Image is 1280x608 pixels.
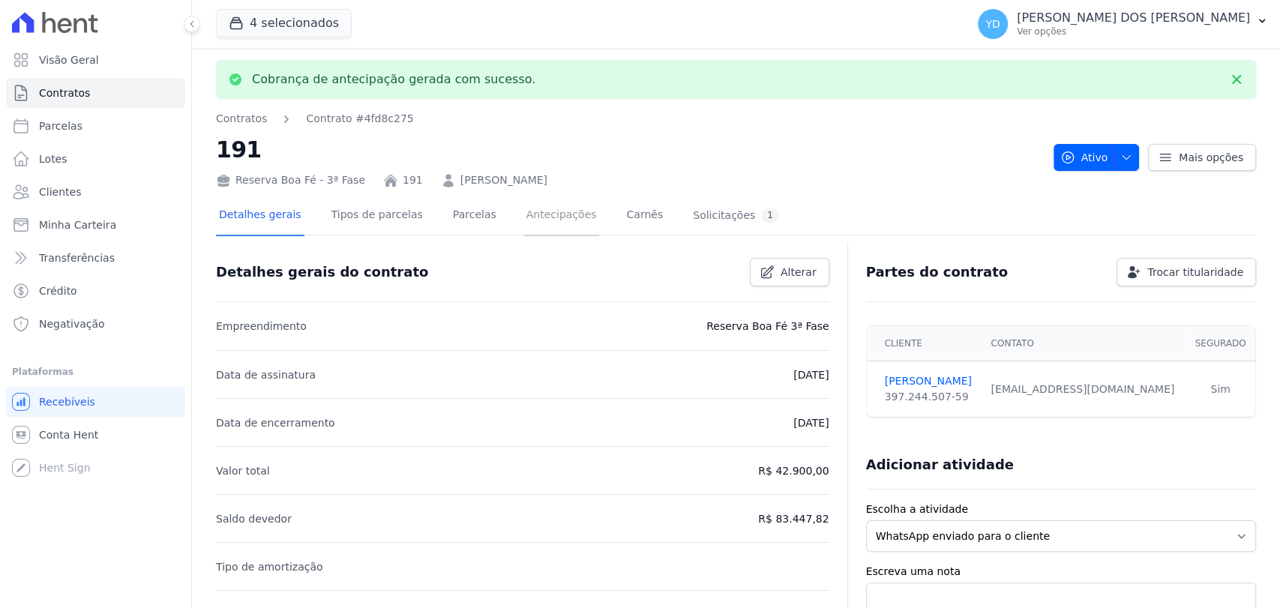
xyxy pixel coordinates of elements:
[6,243,185,273] a: Transferências
[216,558,323,576] p: Tipo de amortização
[758,510,829,528] p: R$ 83.447,82
[216,510,292,528] p: Saldo devedor
[750,258,829,286] a: Alterar
[39,250,115,265] span: Transferências
[460,172,547,188] a: [PERSON_NAME]
[39,394,95,409] span: Recebíveis
[866,456,1014,474] h3: Adicionar atividade
[216,366,316,384] p: Data de assinatura
[1186,326,1255,361] th: Segurado
[866,263,1009,281] h3: Partes do contrato
[216,111,414,127] nav: Breadcrumb
[1186,361,1255,418] td: Sim
[6,276,185,306] a: Crédito
[1179,150,1243,165] span: Mais opções
[403,172,423,188] a: 191
[1060,144,1108,171] span: Ativo
[1147,265,1243,280] span: Trocar titularidade
[793,414,829,432] p: [DATE]
[6,387,185,417] a: Recebíveis
[306,111,413,127] a: Contrato #4fd8c275
[39,151,67,166] span: Lotes
[706,317,829,335] p: Reserva Boa Fé 3ª Fase
[758,462,829,480] p: R$ 42.900,00
[523,196,600,236] a: Antecipações
[328,196,426,236] a: Tipos de parcelas
[216,196,304,236] a: Detalhes gerais
[866,502,1256,517] label: Escolha a atividade
[216,317,307,335] p: Empreendimento
[623,196,666,236] a: Carnês
[867,326,982,361] th: Cliente
[866,564,1256,580] label: Escreva uma nota
[693,208,779,223] div: Solicitações
[885,373,973,389] a: [PERSON_NAME]
[761,208,779,223] div: 1
[885,389,973,405] div: 397.244.507-59
[39,316,105,331] span: Negativação
[6,78,185,108] a: Contratos
[6,45,185,75] a: Visão Geral
[6,210,185,240] a: Minha Carteira
[6,144,185,174] a: Lotes
[6,309,185,339] a: Negativação
[39,118,82,133] span: Parcelas
[1017,10,1250,25] p: [PERSON_NAME] DOS [PERSON_NAME]
[39,52,99,67] span: Visão Geral
[216,462,270,480] p: Valor total
[252,72,535,87] p: Cobrança de antecipação gerada com sucesso.
[39,283,77,298] span: Crédito
[216,172,365,188] div: Reserva Boa Fé - 3ª Fase
[216,263,428,281] h3: Detalhes gerais do contrato
[216,9,352,37] button: 4 selecionados
[216,414,335,432] p: Data de encerramento
[6,420,185,450] a: Conta Hent
[1054,144,1140,171] button: Ativo
[12,363,179,381] div: Plataformas
[991,382,1177,397] div: [EMAIL_ADDRESS][DOMAIN_NAME]
[985,19,1000,29] span: YD
[6,111,185,141] a: Parcelas
[6,177,185,207] a: Clientes
[982,326,1186,361] th: Contato
[1148,144,1256,171] a: Mais opções
[966,3,1280,45] button: YD [PERSON_NAME] DOS [PERSON_NAME] Ver opções
[39,427,98,442] span: Conta Hent
[781,265,817,280] span: Alterar
[450,196,499,236] a: Parcelas
[1117,258,1256,286] a: Trocar titularidade
[39,217,116,232] span: Minha Carteira
[39,85,90,100] span: Contratos
[216,111,267,127] a: Contratos
[690,196,782,236] a: Solicitações1
[39,184,81,199] span: Clientes
[216,133,1042,166] h2: 191
[1017,25,1250,37] p: Ver opções
[793,366,829,384] p: [DATE]
[216,111,1042,127] nav: Breadcrumb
